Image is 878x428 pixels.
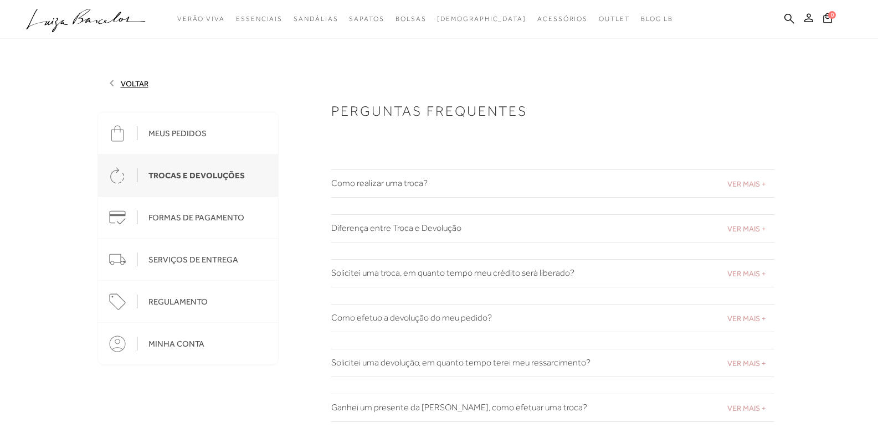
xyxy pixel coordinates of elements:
[727,179,766,188] span: VER MAIS +
[177,9,225,29] a: noSubCategoriesText
[98,112,278,154] a: MEUS PEDIDOS
[98,323,278,365] a: MINHA CONTA
[331,313,774,323] h2: Como efetuo a devolução do meu pedido?
[148,171,245,181] div: TROCAS E DEVOLUÇÕES
[148,297,208,307] div: REGULAMENTO
[148,213,244,223] div: FORMAS DE PAGAMENTO
[331,178,774,189] h2: Como realizar uma troca?
[98,154,278,197] a: TROCAS E DEVOLUÇÕES
[828,11,836,19] span: 0
[331,358,774,368] h2: Solicitei uma devolução, em quanto tempo terei meu ressarcimento?
[294,15,338,23] span: Sandálias
[148,128,207,138] div: MEUS PEDIDOS
[727,314,766,323] span: VER MAIS +
[349,9,384,29] a: noSubCategoriesText
[331,268,774,279] h2: Solicitei uma troca, em quanto tempo meu crédito será liberado?
[727,224,766,233] span: VER MAIS +
[641,9,673,29] a: BLOG LB
[98,239,278,281] a: SERVIÇOS DE ENTREGA
[727,359,766,368] span: VER MAIS +
[331,103,730,120] h1: PERGUNTAS FREQUENTES
[437,15,526,23] span: [DEMOGRAPHIC_DATA]
[641,15,673,23] span: BLOG LB
[331,223,774,234] h2: Diferença entre Troca e Devolução
[727,404,766,412] span: VER MAIS +
[599,9,630,29] a: noSubCategoriesText
[396,9,427,29] a: noSubCategoriesText
[148,255,238,265] div: SERVIÇOS DE ENTREGA
[820,12,835,27] button: 0
[294,9,338,29] a: noSubCategoriesText
[349,15,384,23] span: Sapatos
[331,403,774,413] h2: Ganhei um presente da [PERSON_NAME], como efetuar uma troca?
[236,15,283,23] span: Essenciais
[236,9,283,29] a: noSubCategoriesText
[396,15,427,23] span: Bolsas
[109,79,148,88] a: VOLTAR
[537,15,588,23] span: Acessórios
[599,15,630,23] span: Outlet
[537,9,588,29] a: noSubCategoriesText
[98,281,278,323] a: REGULAMENTO
[727,269,766,278] span: VER MAIS +
[98,197,278,239] a: FORMAS DE PAGAMENTO
[177,15,225,23] span: Verão Viva
[437,9,526,29] a: noSubCategoriesText
[148,339,204,349] div: MINHA CONTA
